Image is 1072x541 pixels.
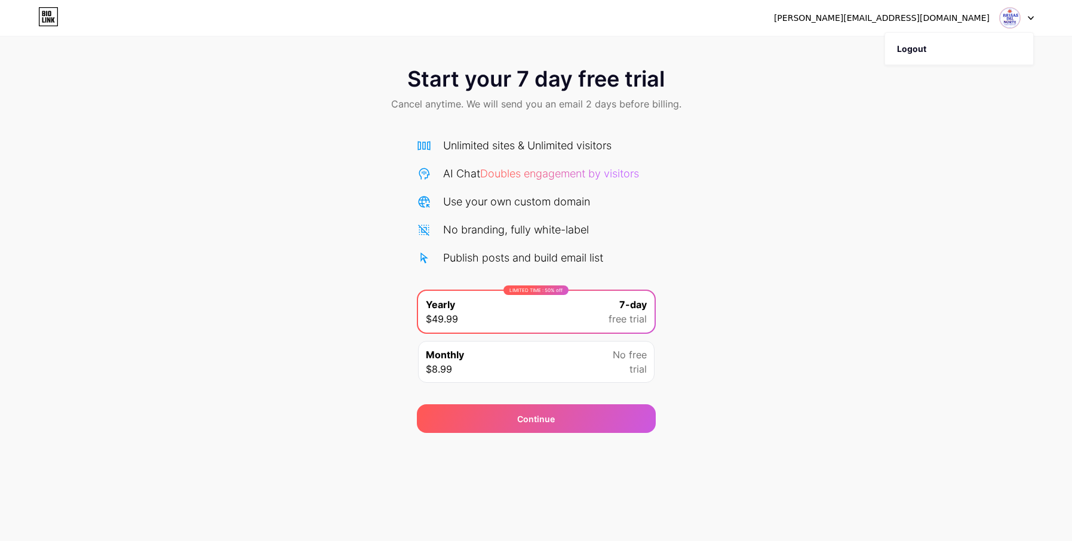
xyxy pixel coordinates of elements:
div: [PERSON_NAME][EMAIL_ADDRESS][DOMAIN_NAME] [774,12,990,24]
span: Yearly [426,297,455,312]
div: Publish posts and build email list [443,250,603,266]
span: $49.99 [426,312,458,326]
span: $8.99 [426,362,452,376]
span: Start your 7 day free trial [407,67,665,91]
span: Monthly [426,348,464,362]
div: LIMITED TIME : 50% off [503,285,569,295]
span: Doubles engagement by visitors [480,167,639,180]
div: Unlimited sites & Unlimited visitors [443,137,612,153]
li: Logout [885,33,1033,65]
span: No free [613,348,647,362]
span: Cancel anytime. We will send you an email 2 days before billing. [391,97,681,111]
span: trial [629,362,647,376]
img: laflordelamarinera [999,7,1021,29]
span: 7-day [619,297,647,312]
div: No branding, fully white-label [443,222,589,238]
span: free trial [609,312,647,326]
div: AI Chat [443,165,639,182]
div: Use your own custom domain [443,193,590,210]
div: Continue [517,413,555,425]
